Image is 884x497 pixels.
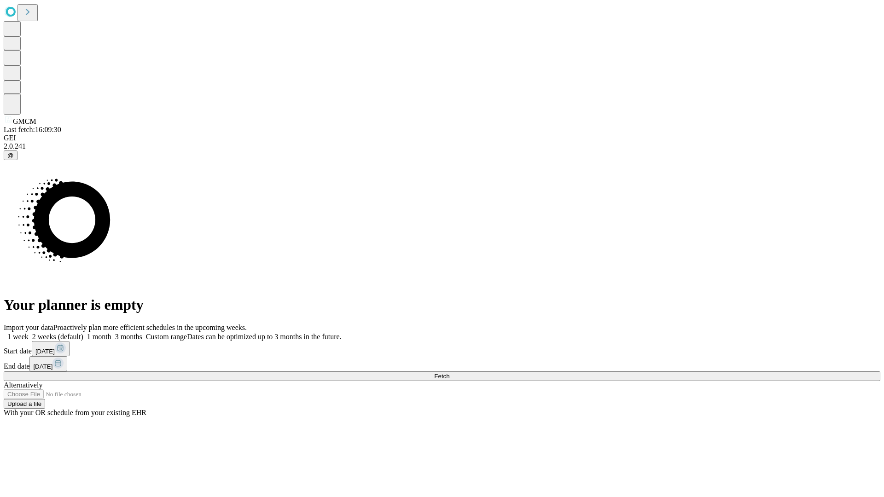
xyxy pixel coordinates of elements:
[4,134,880,142] div: GEI
[4,381,42,389] span: Alternatively
[13,117,36,125] span: GMCM
[4,142,880,150] div: 2.0.241
[4,409,146,416] span: With your OR schedule from your existing EHR
[29,356,67,371] button: [DATE]
[434,373,449,380] span: Fetch
[4,296,880,313] h1: Your planner is empty
[4,356,880,371] div: End date
[33,363,52,370] span: [DATE]
[146,333,187,341] span: Custom range
[32,333,83,341] span: 2 weeks (default)
[4,324,53,331] span: Import your data
[4,399,45,409] button: Upload a file
[53,324,247,331] span: Proactively plan more efficient schedules in the upcoming weeks.
[7,333,29,341] span: 1 week
[4,126,61,133] span: Last fetch: 16:09:30
[32,341,70,356] button: [DATE]
[187,333,341,341] span: Dates can be optimized up to 3 months in the future.
[4,341,880,356] div: Start date
[4,371,880,381] button: Fetch
[87,333,111,341] span: 1 month
[4,150,17,160] button: @
[35,348,55,355] span: [DATE]
[7,152,14,159] span: @
[115,333,142,341] span: 3 months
